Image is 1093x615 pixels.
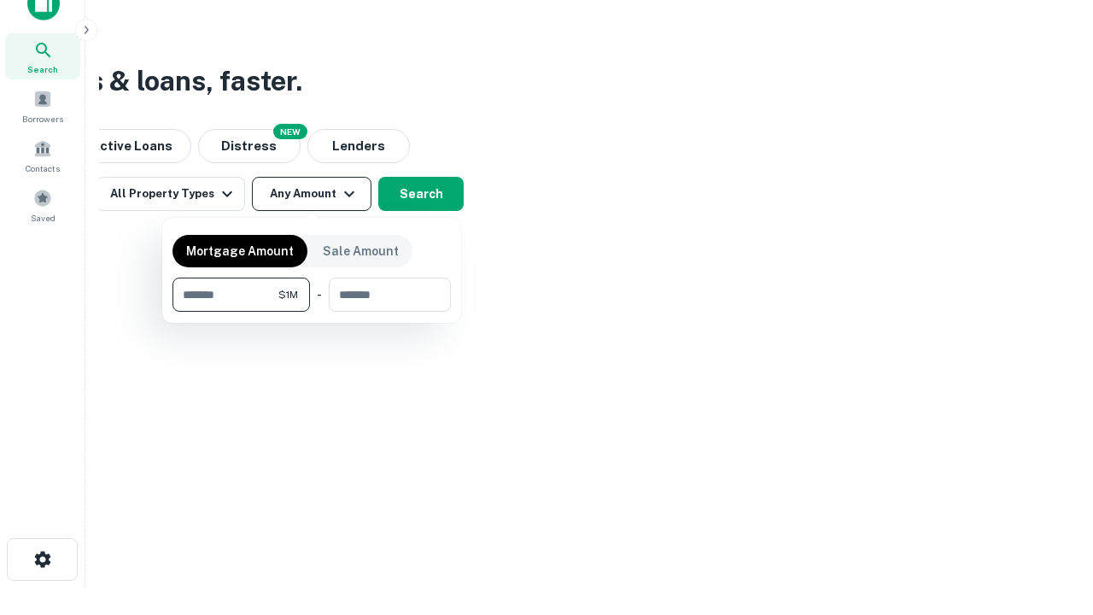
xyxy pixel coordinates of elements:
iframe: Chat Widget [1008,478,1093,560]
div: - [317,278,322,312]
p: Mortgage Amount [186,242,294,261]
p: Sale Amount [323,242,399,261]
span: $1M [278,287,298,302]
